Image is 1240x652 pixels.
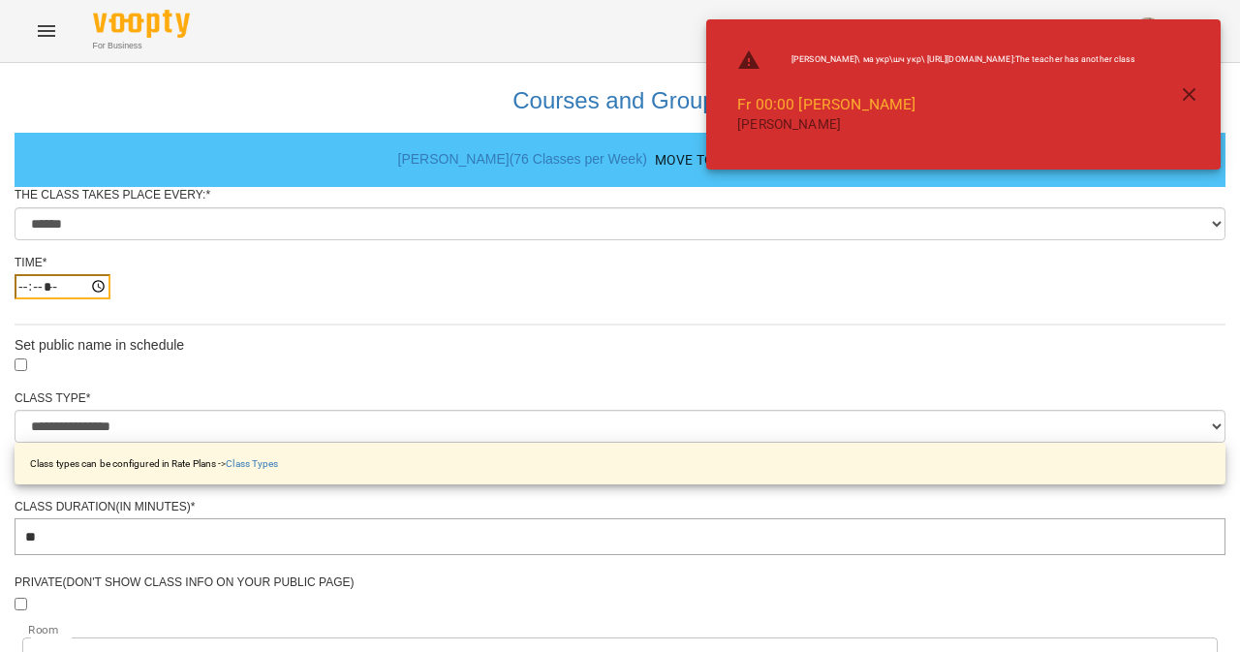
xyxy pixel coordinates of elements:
[15,574,1225,591] div: Private(Don't show class info on your public page)
[15,255,1225,271] div: Time
[647,142,843,177] button: Move to another course
[398,151,647,167] a: [PERSON_NAME] ( 76 Classes per Week )
[24,88,1216,113] h3: Courses and Groups
[15,390,1225,407] div: Class Type
[737,95,915,113] a: Fr 00:00 [PERSON_NAME]
[23,8,70,54] button: Menu
[30,456,278,471] p: Class types can be configured in Rate Plans ->
[655,148,835,171] span: Move to another course
[722,41,1151,79] li: [PERSON_NAME]\ ма укр\шч укр\ [URL][DOMAIN_NAME] : The teacher has another class
[93,40,190,52] span: For Business
[15,335,1225,355] div: Set public name in schedule
[737,115,1135,135] p: [PERSON_NAME]
[226,458,278,469] a: Class Types
[15,187,1225,203] div: The class takes place every:
[15,499,1225,515] div: Class Duration(in minutes)
[93,10,190,38] img: Voopty Logo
